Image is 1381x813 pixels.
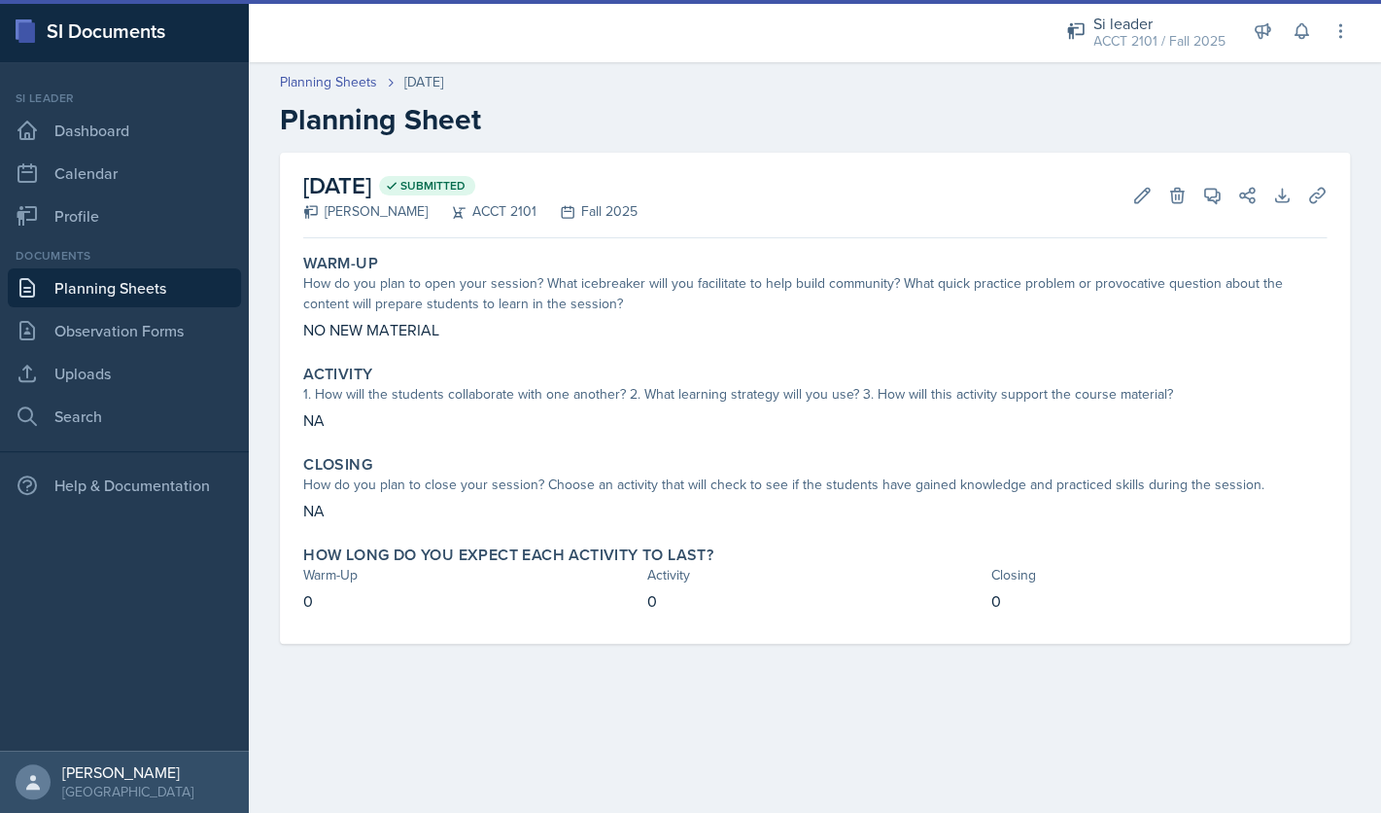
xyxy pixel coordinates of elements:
a: Observation Forms [8,311,241,350]
div: How do you plan to close your session? Choose an activity that will check to see if the students ... [303,475,1327,495]
label: Warm-Up [303,254,378,273]
p: NA [303,499,1327,522]
div: Help & Documentation [8,466,241,505]
div: [DATE] [404,72,443,92]
div: Si leader [8,89,241,107]
label: How long do you expect each activity to last? [303,546,713,565]
p: NO NEW MATERIAL [303,318,1327,341]
a: Search [8,397,241,436]
p: 0 [647,589,984,613]
h2: Planning Sheet [280,102,1350,137]
div: [PERSON_NAME] [62,762,193,782]
span: Submitted [400,178,466,194]
p: NA [303,408,1327,432]
div: Warm-Up [303,565,639,585]
div: Documents [8,247,241,265]
div: How do you plan to open your session? What icebreaker will you facilitate to help build community... [303,273,1327,314]
label: Activity [303,365,372,384]
h2: [DATE] [303,168,638,203]
div: 1. How will the students collaborate with one another? 2. What learning strategy will you use? 3.... [303,384,1327,405]
div: [PERSON_NAME] [303,201,428,222]
a: Uploads [8,354,241,393]
div: ACCT 2101 [428,201,536,222]
a: Calendar [8,154,241,193]
a: Planning Sheets [280,72,377,92]
div: Activity [647,565,984,585]
div: Si leader [1093,12,1226,35]
a: Profile [8,196,241,235]
label: Closing [303,455,372,475]
div: Fall 2025 [536,201,638,222]
a: Dashboard [8,111,241,150]
div: [GEOGRAPHIC_DATA] [62,782,193,801]
p: 0 [303,589,639,613]
a: Planning Sheets [8,268,241,307]
div: ACCT 2101 / Fall 2025 [1093,31,1226,52]
p: 0 [990,589,1327,613]
div: Closing [990,565,1327,585]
